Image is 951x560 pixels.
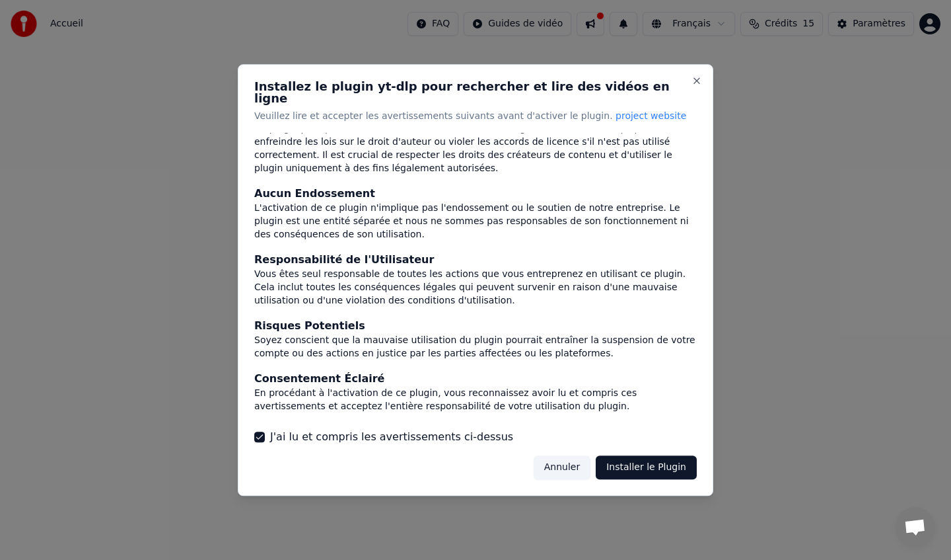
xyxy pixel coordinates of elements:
[270,429,513,445] label: J'ai lu et compris les avertissements ci-dessus
[254,387,697,414] div: En procédant à l'activation de ce plugin, vous reconnaissez avoir lu et compris ces avertissement...
[254,335,697,361] div: Soyez conscient que la mauvaise utilisation du plugin pourrait entraîner la suspension de votre c...
[596,456,697,479] button: Installer le Plugin
[254,123,697,176] div: Ce plugin peut permettre des actions (comme le téléchargement de contenu) qui pourraient enfreind...
[254,110,697,123] p: Veuillez lire et accepter les avertissements suivants avant d'activer le plugin.
[254,202,697,242] div: L'activation de ce plugin n'implique pas l'endossement ou le soutien de notre entreprise. Le plug...
[534,456,590,479] button: Annuler
[254,268,697,308] div: Vous êtes seul responsable de toutes les actions que vous entreprenez en utilisant ce plugin. Cel...
[254,372,697,387] div: Consentement Éclairé
[254,253,697,268] div: Responsabilité de l'Utilisateur
[254,81,697,104] h2: Installez le plugin yt-dlp pour rechercher et lire des vidéos en ligne
[254,186,697,202] div: Aucun Endossement
[616,110,686,121] span: project website
[254,319,697,335] div: Risques Potentiels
